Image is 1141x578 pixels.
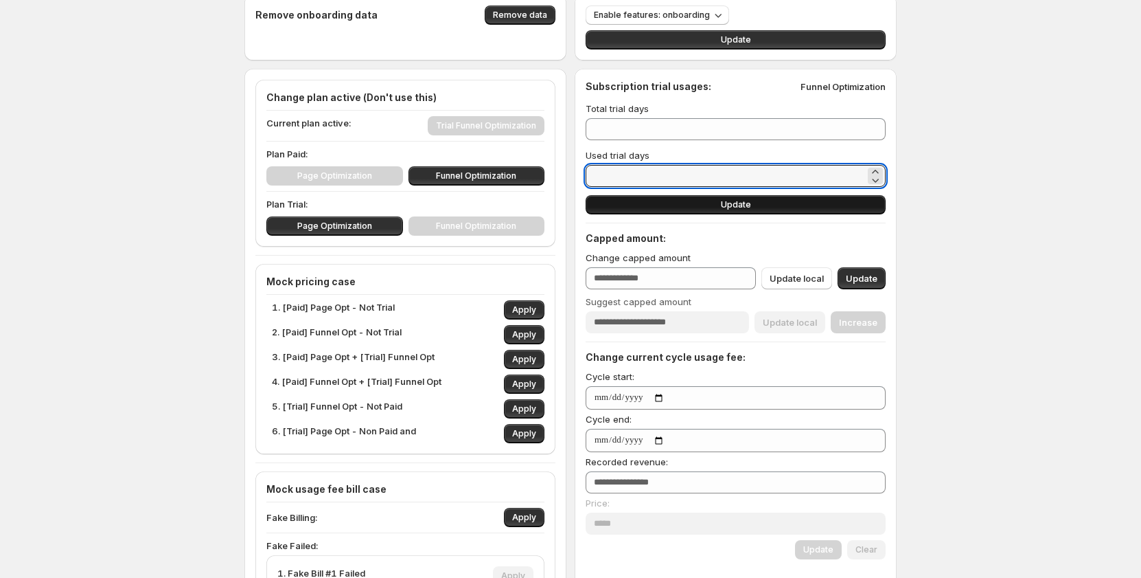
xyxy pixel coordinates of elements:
p: 4. [Paid] Funnel Opt + [Trial] Funnel Opt [272,375,441,394]
button: Update [838,267,886,289]
span: Used trial days [586,150,649,161]
span: Remove data [493,10,547,21]
span: Change capped amount [586,252,691,263]
button: Apply [504,375,544,394]
button: Apply [504,350,544,369]
button: Funnel Optimization [408,166,545,186]
span: Cycle start: [586,371,634,382]
h4: Change plan active (Don't use this) [266,91,544,104]
h4: Change current cycle usage fee: [586,351,886,364]
h4: Subscription trial usages: [586,80,711,93]
span: Page Optimization [297,221,372,232]
span: Apply [512,428,536,439]
button: Update [586,30,886,49]
span: Apply [512,379,536,390]
p: Plan Trial: [266,197,544,211]
button: Apply [504,300,544,320]
span: Update [721,34,751,45]
span: Funnel Optimization [436,170,516,181]
h4: Remove onboarding data [255,8,378,22]
button: Apply [504,325,544,344]
button: Page Optimization [266,216,403,236]
span: Apply [512,512,536,523]
span: Apply [512,304,536,315]
span: Total trial days [586,103,649,114]
h4: Capped amount: [586,232,886,245]
p: 2. [Paid] Funnel Opt - Not Trial [272,325,402,344]
p: 1. [Paid] Page Opt - Not Trial [272,300,395,320]
button: Apply [504,508,544,527]
button: Apply [504,399,544,419]
span: Apply [512,329,536,340]
span: Price: [586,498,610,509]
span: Suggest capped amount [586,296,691,307]
button: Apply [504,424,544,443]
p: 3. [Paid] Page Opt + [Trial] Funnel Opt [272,350,435,369]
p: 6. [Trial] Page Opt - Non Paid and [272,424,416,443]
span: Cycle end: [586,414,632,425]
h4: Mock pricing case [266,275,544,289]
button: Enable features: onboarding [586,5,729,25]
span: Update [846,271,877,285]
span: Update [721,199,751,210]
span: Apply [512,354,536,365]
p: Funnel Optimization [800,80,886,93]
p: Fake Failed: [266,539,544,553]
button: Update local [761,267,832,289]
p: Fake Billing: [266,511,317,524]
p: Current plan active: [266,116,351,135]
button: Remove data [485,5,555,25]
p: Plan Paid: [266,147,544,161]
span: Recorded revenue: [586,456,668,467]
span: Enable features: onboarding [594,10,710,21]
p: 5. [Trial] Funnel Opt - Not Paid [272,399,402,419]
span: Apply [512,403,536,414]
button: Update [586,195,886,214]
h4: Mock usage fee bill case [266,482,544,496]
span: Update local [770,271,824,285]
